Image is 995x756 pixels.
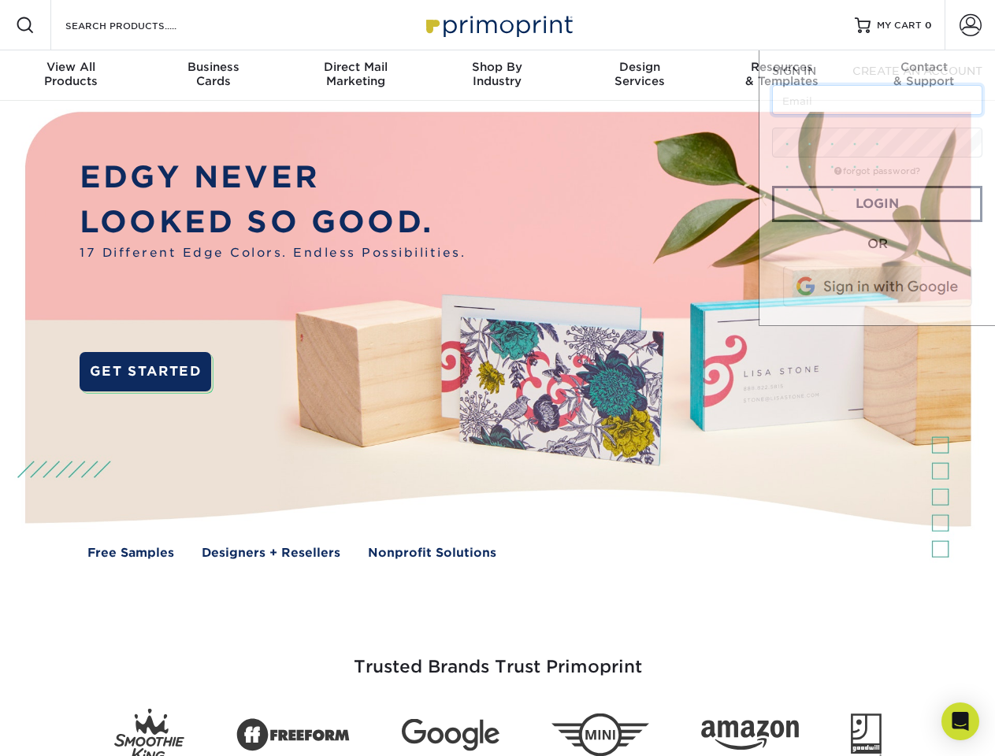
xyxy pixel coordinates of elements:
[284,60,426,88] div: Marketing
[772,85,982,115] input: Email
[925,20,932,31] span: 0
[569,60,711,88] div: Services
[284,50,426,101] a: Direct MailMarketing
[569,50,711,101] a: DesignServices
[142,60,284,88] div: Cards
[4,708,134,750] iframe: Google Customer Reviews
[426,60,568,88] div: Industry
[368,544,496,562] a: Nonprofit Solutions
[711,60,852,88] div: & Templates
[569,60,711,74] span: Design
[402,719,499,751] img: Google
[284,60,426,74] span: Direct Mail
[202,544,340,562] a: Designers + Resellers
[772,65,816,77] span: SIGN IN
[701,721,799,750] img: Amazon
[80,155,466,200] p: EDGY NEVER
[426,50,568,101] a: Shop ByIndustry
[711,60,852,74] span: Resources
[80,352,211,391] a: GET STARTED
[80,200,466,245] p: LOOKED SO GOOD.
[426,60,568,74] span: Shop By
[772,186,982,222] a: Login
[711,50,852,101] a: Resources& Templates
[852,65,982,77] span: CREATE AN ACCOUNT
[37,619,959,696] h3: Trusted Brands Trust Primoprint
[834,166,920,176] a: forgot password?
[80,244,466,262] span: 17 Different Edge Colors. Endless Possibilities.
[877,19,922,32] span: MY CART
[142,60,284,74] span: Business
[419,8,577,42] img: Primoprint
[87,544,174,562] a: Free Samples
[941,702,979,740] div: Open Intercom Messenger
[64,16,217,35] input: SEARCH PRODUCTS.....
[851,713,882,756] img: Goodwill
[142,50,284,101] a: BusinessCards
[772,235,982,254] div: OR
